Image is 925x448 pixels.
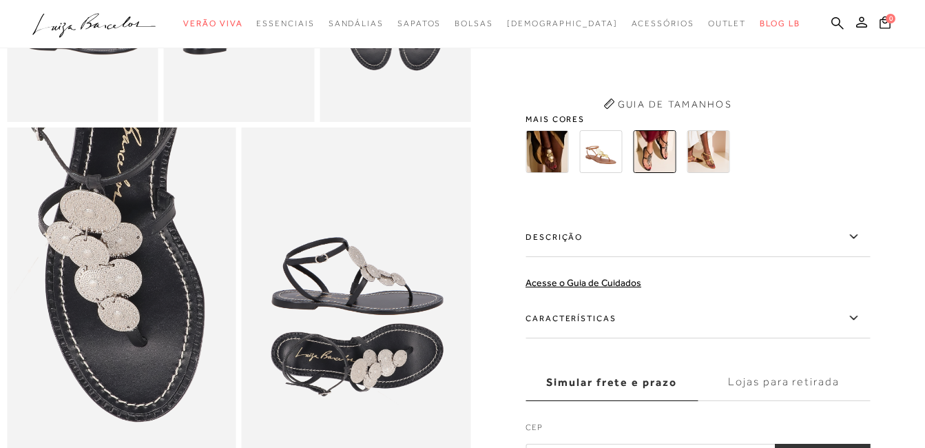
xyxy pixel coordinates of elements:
label: CEP [526,421,870,440]
span: Verão Viva [183,19,242,28]
span: Sandálias [329,19,384,28]
a: categoryNavScreenReaderText [256,11,314,37]
a: noSubCategoriesText [507,11,618,37]
a: categoryNavScreenReaderText [329,11,384,37]
label: Lojas para retirada [698,364,870,401]
span: Bolsas [455,19,493,28]
img: RASTEIRA DE DEDO EM COURO PRETO COM APLICAÇÕES METALIZADAS [633,130,676,173]
a: categoryNavScreenReaderText [397,11,441,37]
a: categoryNavScreenReaderText [632,11,694,37]
img: RASTEIRA DE DEDO EM COURO CARAMELO COM APLICAÇÕES METALIZADAS [579,130,622,173]
a: categoryNavScreenReaderText [708,11,747,37]
button: Guia de Tamanhos [599,93,736,115]
span: Essenciais [256,19,314,28]
img: RASTEIRA DE DEDO EM COURO CAFÉ COM APLICAÇÕES METALIZADAS [526,130,568,173]
span: Sapatos [397,19,441,28]
button: 0 [875,15,895,34]
label: Características [526,298,870,338]
span: Outlet [708,19,747,28]
a: categoryNavScreenReaderText [183,11,242,37]
div: CÓD: [526,41,801,49]
span: Mais cores [526,115,870,123]
span: BLOG LB [760,19,800,28]
span: [DEMOGRAPHIC_DATA] [507,19,618,28]
label: Descrição [526,217,870,257]
label: Simular frete e prazo [526,364,698,401]
span: 0 [886,14,895,23]
span: Acessórios [632,19,694,28]
a: Acesse o Guia de Cuidados [526,277,641,288]
a: categoryNavScreenReaderText [455,11,493,37]
a: BLOG LB [760,11,800,37]
img: RASTEIRA DE DEDO METALIZADA OURO COM APLICAÇÕES METALIZADAS [687,130,729,173]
